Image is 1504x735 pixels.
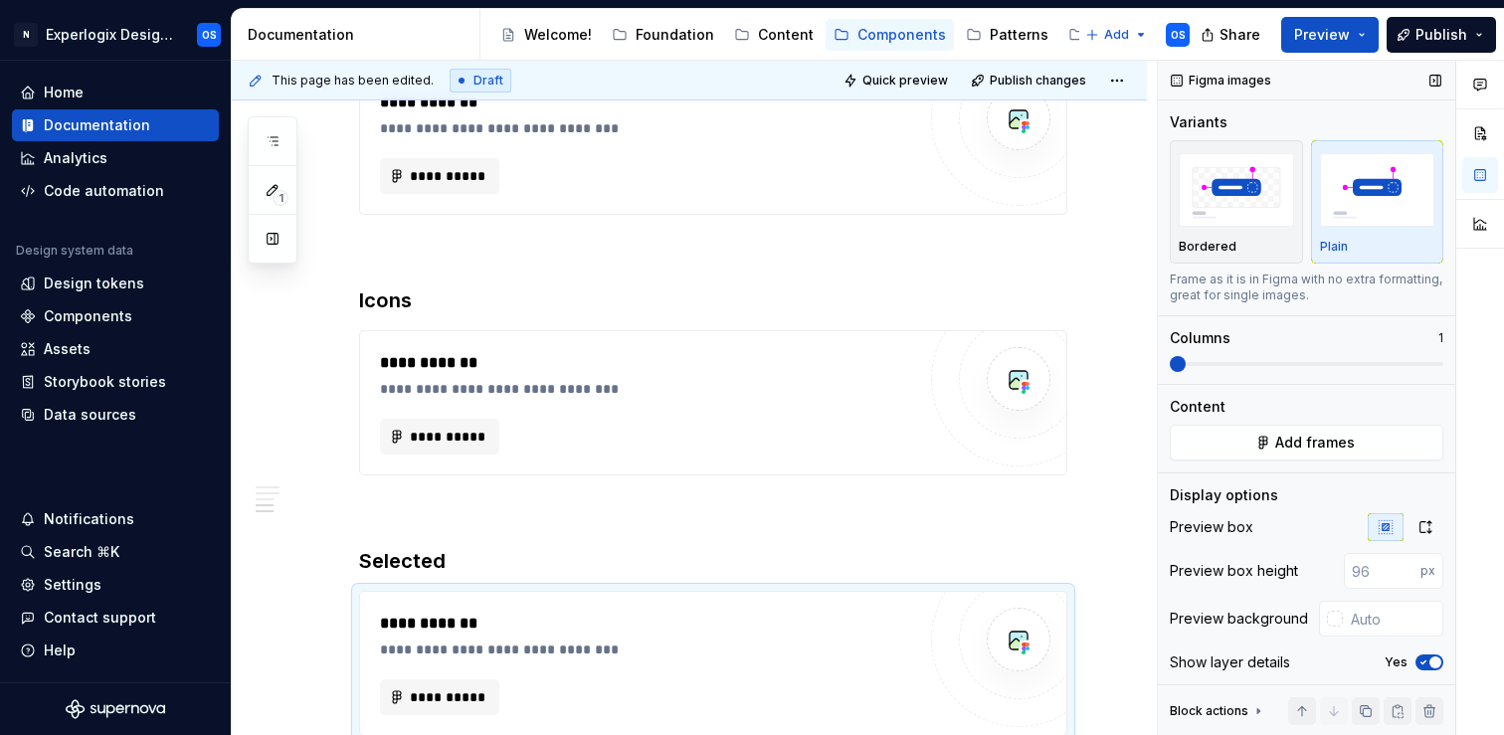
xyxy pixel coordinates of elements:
a: Storybook stories [12,366,219,398]
button: placeholderPlain [1311,140,1444,264]
label: Yes [1385,654,1408,670]
button: Preview [1281,17,1379,53]
a: Data sources [12,399,219,431]
div: Columns [1170,328,1230,348]
span: Add [1104,27,1129,43]
span: Share [1220,25,1260,45]
div: Preview box [1170,517,1253,537]
button: placeholderBordered [1170,140,1303,264]
div: OS [1171,27,1186,43]
a: Welcome! [492,19,600,51]
a: Design tokens [12,268,219,299]
a: Analytics [12,142,219,174]
a: Code automation [12,175,219,207]
div: Welcome! [524,25,592,45]
div: Documentation [44,115,150,135]
div: Design tokens [44,274,144,293]
div: Assets [44,339,91,359]
button: Quick preview [838,67,957,94]
div: Storybook stories [44,372,166,392]
div: Documentation [248,25,471,45]
svg: Supernova Logo [66,699,165,719]
div: Components [44,306,132,326]
a: Assets [12,333,219,365]
div: Experlogix Design System [46,25,173,45]
button: Publish changes [965,67,1095,94]
a: Home [12,77,219,108]
div: Design system data [16,243,133,259]
a: Patterns [958,19,1056,51]
div: N [14,23,38,47]
div: Content [758,25,814,45]
span: Quick preview [862,73,948,89]
div: Contact support [44,608,156,628]
p: 1 [1438,330,1443,346]
div: Notifications [44,509,134,529]
button: Help [12,635,219,666]
a: Content [726,19,822,51]
div: Page tree [492,15,1075,55]
div: Foundation [636,25,714,45]
input: 96 [1344,553,1420,589]
div: Analytics [44,148,107,168]
div: Show layer details [1170,652,1290,672]
button: Search ⌘K [12,536,219,568]
span: Preview [1294,25,1350,45]
div: Settings [44,575,101,595]
button: Contact support [12,602,219,634]
div: Data sources [44,405,136,425]
span: This page has been edited. [272,73,434,89]
button: Publish [1387,17,1496,53]
button: Add frames [1170,425,1443,460]
p: Plain [1320,239,1348,255]
img: placeholder [1320,153,1435,226]
div: Home [44,83,84,102]
div: Variants [1170,112,1227,132]
span: 1 [273,190,288,206]
p: px [1420,563,1435,579]
a: Components [12,300,219,332]
a: Foundation [604,19,722,51]
a: Settings [12,569,219,601]
span: Draft [473,73,503,89]
div: Block actions [1170,697,1266,725]
button: Share [1191,17,1273,53]
div: Patterns [990,25,1048,45]
input: Auto [1343,601,1443,637]
p: Bordered [1179,239,1236,255]
div: Search ⌘K [44,542,119,562]
div: Preview background [1170,609,1308,629]
a: Documentation [12,109,219,141]
button: Add [1079,21,1154,49]
button: NExperlogix Design SystemOS [4,13,227,56]
div: Components [857,25,946,45]
div: Content [1170,397,1225,417]
div: Code automation [44,181,164,201]
span: Add frames [1275,433,1355,453]
div: Display options [1170,485,1278,505]
div: Block actions [1170,703,1248,719]
span: Publish [1415,25,1467,45]
h3: Selected [359,547,1067,575]
div: Help [44,641,76,660]
a: Components [826,19,954,51]
span: Publish changes [990,73,1086,89]
a: Tools and resources [1060,19,1243,51]
img: placeholder [1179,153,1294,226]
div: OS [202,27,217,43]
div: Frame as it is in Figma with no extra formatting, great for single images. [1170,272,1443,303]
div: Preview box height [1170,561,1298,581]
button: Notifications [12,503,219,535]
h3: Icons [359,286,1067,314]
